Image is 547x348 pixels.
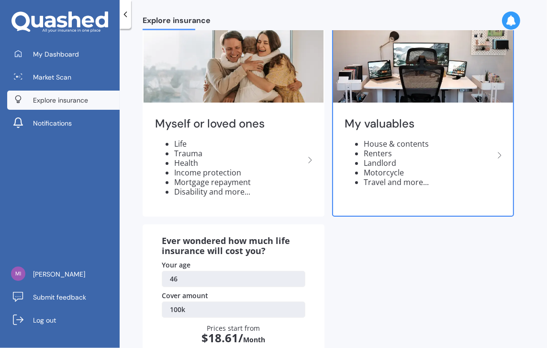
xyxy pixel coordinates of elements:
[364,139,494,149] li: House & contents
[7,68,120,87] a: Market Scan
[7,311,120,330] a: Log out
[11,267,25,281] img: 1b8947173b2010d93ebf910e8dabefb3
[364,177,494,187] li: Travel and more...
[201,330,243,346] span: $ 18.61 /
[174,177,304,187] li: Mortgage repayment
[33,49,79,59] span: My Dashboard
[144,24,324,103] img: Myself or loved ones
[7,288,120,307] a: Submit feedback
[333,24,513,103] img: My valuables
[162,236,305,256] div: Ever wondered how much life insurance will cost you?
[162,260,305,270] div: Your age
[364,149,494,158] li: Renters
[143,16,211,29] span: Explore insurance
[174,168,304,177] li: Income protection
[155,116,304,131] h2: Myself or loved ones
[162,302,305,318] a: 100k
[7,265,120,284] a: [PERSON_NAME]
[174,149,304,158] li: Trauma
[33,292,86,302] span: Submit feedback
[364,168,494,177] li: Motorcycle
[33,269,85,279] span: [PERSON_NAME]
[33,315,56,325] span: Log out
[33,95,88,105] span: Explore insurance
[174,187,304,197] li: Disability and more...
[345,116,494,131] h2: My valuables
[162,271,305,287] a: 46
[7,114,120,133] a: Notifications
[33,118,72,128] span: Notifications
[7,91,120,110] a: Explore insurance
[243,335,265,344] span: Month
[364,158,494,168] li: Landlord
[162,291,305,301] div: Cover amount
[174,158,304,168] li: Health
[174,139,304,149] li: Life
[7,45,120,64] a: My Dashboard
[33,72,71,82] span: Market Scan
